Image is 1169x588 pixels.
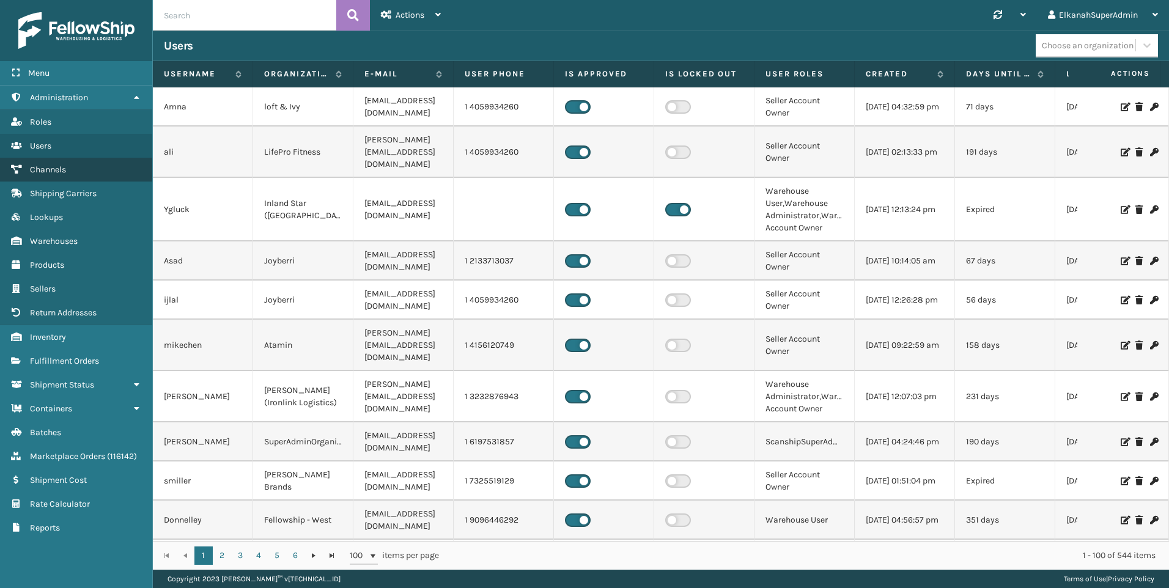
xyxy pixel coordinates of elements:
[153,320,253,371] td: mikechen
[30,212,63,222] span: Lookups
[1150,103,1157,111] i: Change Password
[107,451,137,461] span: ( 116142 )
[194,546,213,565] a: 1
[855,461,955,501] td: [DATE] 01:51:04 pm
[855,281,955,320] td: [DATE] 12:26:28 pm
[955,127,1055,178] td: 191 days
[454,241,554,281] td: 1 2133713037
[754,422,855,461] td: ScanshipSuperAdministrator
[153,87,253,127] td: Amna
[1055,371,1156,422] td: [DATE] 06:08:43 pm
[153,178,253,241] td: Ygluck
[1055,461,1156,501] td: [DATE] 01:21:44 pm
[754,371,855,422] td: Warehouse Administrator,Warehouse Account Owner
[30,475,87,485] span: Shipment Cost
[454,461,554,501] td: 1 7325519129
[323,546,341,565] a: Go to the last page
[353,422,454,461] td: [EMAIL_ADDRESS][DOMAIN_NAME]
[30,117,51,127] span: Roles
[1150,438,1157,446] i: Change Password
[754,87,855,127] td: Seller Account Owner
[1064,570,1154,588] div: |
[1135,477,1143,485] i: Delete
[955,87,1055,127] td: 71 days
[454,127,554,178] td: 1 4059934260
[30,380,94,390] span: Shipment Status
[1121,341,1128,350] i: Edit
[454,422,554,461] td: 1 6197531857
[1042,39,1134,52] div: Choose an organization
[855,241,955,281] td: [DATE] 10:14:05 am
[30,284,56,294] span: Sellers
[754,320,855,371] td: Seller Account Owner
[1135,296,1143,304] i: Delete
[253,127,353,178] td: LifePro Fitness
[30,356,99,366] span: Fulfillment Orders
[353,371,454,422] td: [PERSON_NAME][EMAIL_ADDRESS][DOMAIN_NAME]
[1135,257,1143,265] i: Delete
[1121,477,1128,485] i: Edit
[456,549,1156,562] div: 1 - 100 of 544 items
[1072,64,1157,84] span: Actions
[1150,341,1157,350] i: Change Password
[18,12,135,49] img: logo
[30,427,61,438] span: Batches
[1150,205,1157,214] i: Change Password
[955,422,1055,461] td: 190 days
[153,501,253,540] td: Donnelley
[1121,438,1128,446] i: Edit
[153,127,253,178] td: ali
[955,178,1055,241] td: Expired
[955,461,1055,501] td: Expired
[855,422,955,461] td: [DATE] 04:24:46 pm
[1108,575,1154,583] a: Privacy Policy
[164,39,193,53] h3: Users
[30,236,78,246] span: Warehouses
[28,68,50,78] span: Menu
[1121,392,1128,401] i: Edit
[153,371,253,422] td: [PERSON_NAME]
[1135,148,1143,156] i: Delete
[353,540,454,579] td: [EMAIL_ADDRESS][DOMAIN_NAME]
[353,461,454,501] td: [EMAIL_ADDRESS][DOMAIN_NAME]
[465,68,542,79] label: User phone
[855,87,955,127] td: [DATE] 04:32:59 pm
[754,461,855,501] td: Seller Account Owner
[1121,205,1128,214] i: Edit
[353,178,454,241] td: [EMAIL_ADDRESS][DOMAIN_NAME]
[286,546,304,565] a: 6
[855,371,955,422] td: [DATE] 12:07:03 pm
[454,281,554,320] td: 1 4059934260
[327,551,337,560] span: Go to the last page
[1055,87,1156,127] td: [DATE] 08:35:13 am
[253,178,353,241] td: Inland Star ([GEOGRAPHIC_DATA])
[30,141,51,151] span: Users
[30,332,66,342] span: Inventory
[253,371,353,422] td: [PERSON_NAME] (Ironlink Logistics)
[253,320,353,371] td: Atamin
[855,540,955,579] td: [DATE] 11:31:23 am
[304,546,323,565] a: Go to the next page
[1135,205,1143,214] i: Delete
[168,570,341,588] p: Copyright 2023 [PERSON_NAME]™ v [TECHNICAL_ID]
[1121,257,1128,265] i: Edit
[350,546,439,565] span: items per page
[1121,516,1128,524] i: Edit
[855,501,955,540] td: [DATE] 04:56:57 pm
[454,87,554,127] td: 1 4059934260
[153,241,253,281] td: Asad
[1150,148,1157,156] i: Change Password
[955,281,1055,320] td: 56 days
[754,241,855,281] td: Seller Account Owner
[1150,257,1157,265] i: Change Password
[754,127,855,178] td: Seller Account Owner
[1150,477,1157,485] i: Change Password
[231,546,249,565] a: 3
[754,540,855,579] td: Seller Account Owner
[213,546,231,565] a: 2
[955,320,1055,371] td: 158 days
[565,68,643,79] label: Is Approved
[30,523,60,533] span: Reports
[249,546,268,565] a: 4
[454,501,554,540] td: 1 9096446292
